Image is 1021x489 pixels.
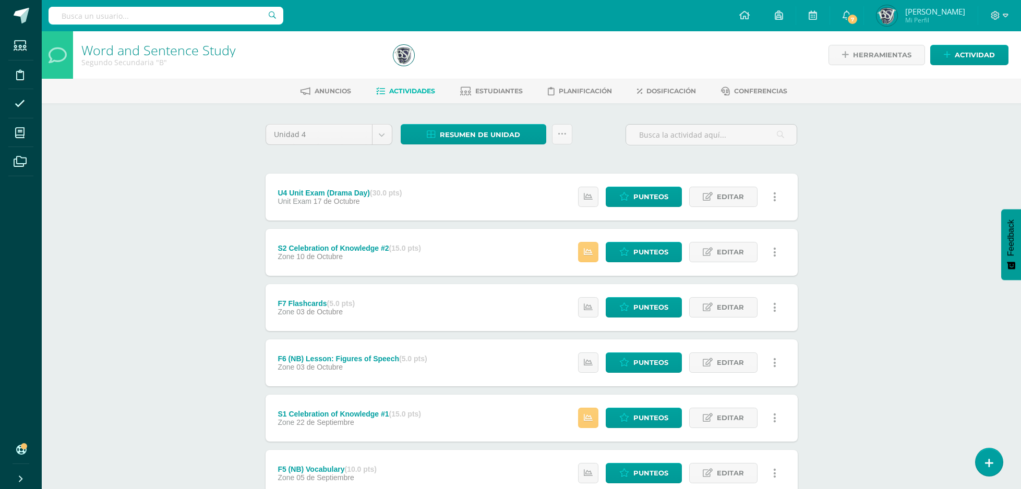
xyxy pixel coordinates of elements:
a: Anuncios [301,83,351,100]
a: Punteos [606,352,682,373]
a: Unidad 4 [266,125,392,144]
div: Segundo Secundaria 'B' [81,57,381,67]
a: Punteos [606,187,682,207]
a: Punteos [606,242,682,262]
span: Punteos [633,298,668,317]
span: Punteos [633,242,668,262]
a: Word and Sentence Study [81,41,236,59]
input: Busca la actividad aquí... [626,125,797,145]
a: Dosificación [637,83,696,100]
span: 03 de Octubre [296,308,343,316]
span: Anuncios [315,87,351,95]
div: F6 (NB) Lesson: Figures of Speech [278,354,427,363]
a: Punteos [606,297,682,317]
span: Punteos [633,187,668,206]
span: Zone [278,363,294,371]
img: ac1110cd471b9ffa874f13d93ccfeac6.png [393,45,414,66]
a: Estudiantes [460,83,523,100]
span: Estudiantes [475,87,523,95]
span: [PERSON_NAME] [905,6,965,17]
a: Conferencias [721,83,787,100]
span: 22 de Septiembre [296,418,354,426]
span: 10 de Octubre [296,252,343,261]
span: Editar [717,408,744,427]
span: 05 de Septiembre [296,473,354,482]
span: Punteos [633,353,668,372]
a: Punteos [606,408,682,428]
span: Planificación [559,87,612,95]
span: Editar [717,298,744,317]
img: ac1110cd471b9ffa874f13d93ccfeac6.png [876,5,897,26]
span: Zone [278,473,294,482]
span: Herramientas [853,45,911,65]
span: Editar [717,463,744,483]
span: 17 de Octubre [314,197,360,205]
span: Unidad 4 [274,125,364,144]
h1: Word and Sentence Study [81,43,381,57]
span: 7 [847,14,858,25]
span: Unit Exam [278,197,311,205]
a: Actividades [376,83,435,100]
span: Punteos [633,463,668,483]
strong: (10.0 pts) [345,465,377,473]
span: Zone [278,308,294,316]
div: F5 (NB) Vocabulary [278,465,377,473]
span: Conferencias [734,87,787,95]
div: S1 Celebration of Knowledge #1 [278,410,421,418]
div: S2 Celebration of Knowledge #2 [278,244,421,252]
span: Actividad [955,45,995,65]
strong: (15.0 pts) [389,244,421,252]
strong: (5.0 pts) [399,354,427,363]
a: Herramientas [828,45,925,65]
span: Zone [278,418,294,426]
span: Feedback [1006,219,1016,256]
span: Editar [717,353,744,372]
a: Resumen de unidad [401,124,546,144]
span: Dosificación [646,87,696,95]
input: Busca un usuario... [49,7,283,25]
span: Resumen de unidad [440,125,520,144]
span: Editar [717,242,744,262]
span: Mi Perfil [905,16,965,25]
span: 03 de Octubre [296,363,343,371]
div: F7 Flashcards [278,299,355,308]
div: U4 Unit Exam (Drama Day) [278,189,402,197]
a: Planificación [548,83,612,100]
strong: (30.0 pts) [370,189,402,197]
span: Punteos [633,408,668,427]
a: Punteos [606,463,682,483]
strong: (15.0 pts) [389,410,421,418]
button: Feedback - Mostrar encuesta [1001,209,1021,280]
a: Actividad [930,45,1008,65]
span: Actividades [389,87,435,95]
span: Zone [278,252,294,261]
span: Editar [717,187,744,206]
strong: (5.0 pts) [327,299,355,308]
